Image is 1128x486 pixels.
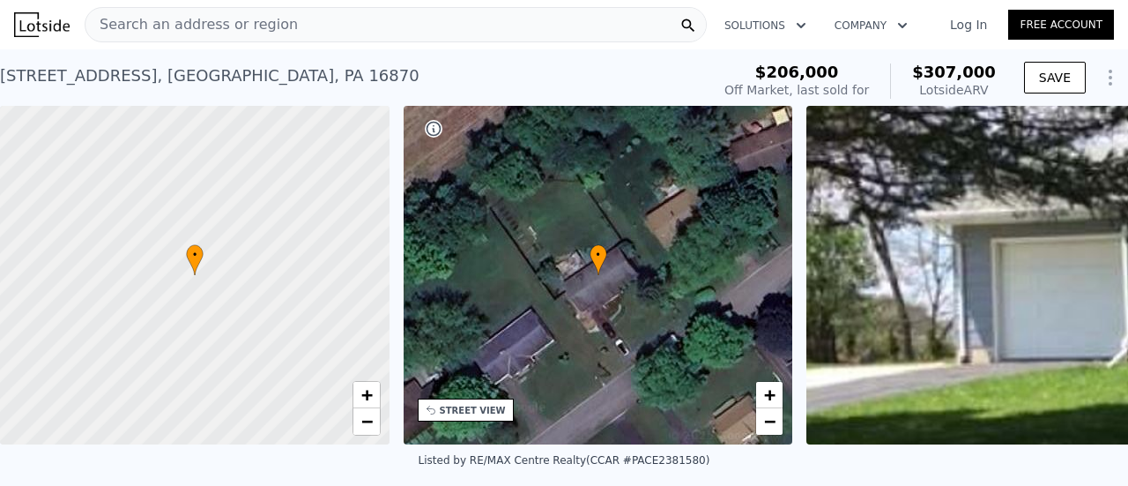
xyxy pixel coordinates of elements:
div: STREET VIEW [440,404,506,417]
span: + [360,384,372,406]
span: Search an address or region [85,14,298,35]
div: Listed by RE/MAX Centre Realty (CCAR #PACE2381580) [419,454,710,467]
a: Zoom in [353,382,380,408]
div: • [186,244,204,275]
button: Show Options [1093,60,1128,95]
span: • [590,247,607,263]
button: Solutions [710,10,820,41]
button: SAVE [1024,62,1086,93]
a: Zoom out [353,408,380,435]
a: Log In [929,16,1008,34]
span: − [360,410,372,432]
a: Zoom out [756,408,783,435]
a: Free Account [1008,10,1114,40]
button: Company [820,10,922,41]
span: − [764,410,775,432]
span: + [764,384,775,406]
img: Lotside [14,12,70,37]
span: $307,000 [912,63,996,81]
span: $206,000 [755,63,839,81]
span: • [186,247,204,263]
div: Off Market, last sold for [724,81,869,99]
a: Zoom in [756,382,783,408]
div: Lotside ARV [912,81,996,99]
div: • [590,244,607,275]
